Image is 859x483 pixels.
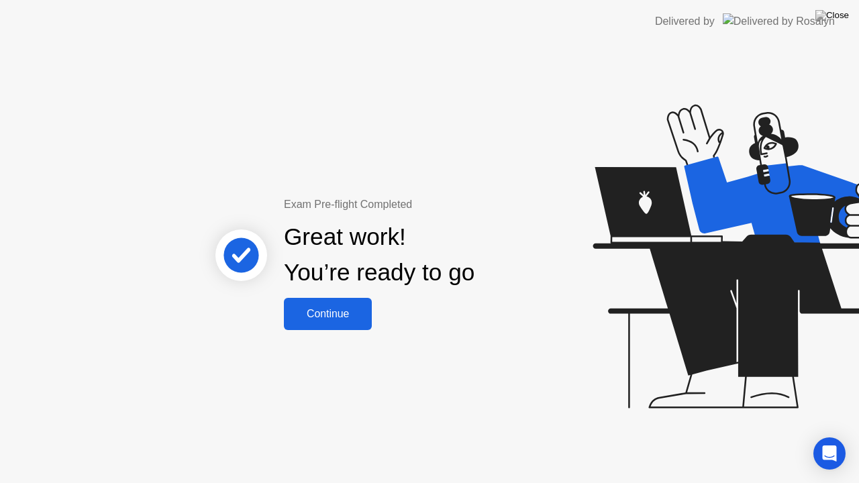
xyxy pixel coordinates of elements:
div: Open Intercom Messenger [813,437,846,470]
img: Close [815,10,849,21]
img: Delivered by Rosalyn [723,13,835,29]
div: Exam Pre-flight Completed [284,197,561,213]
div: Delivered by [655,13,715,30]
div: Great work! You’re ready to go [284,219,474,290]
div: Continue [288,308,368,320]
button: Continue [284,298,372,330]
